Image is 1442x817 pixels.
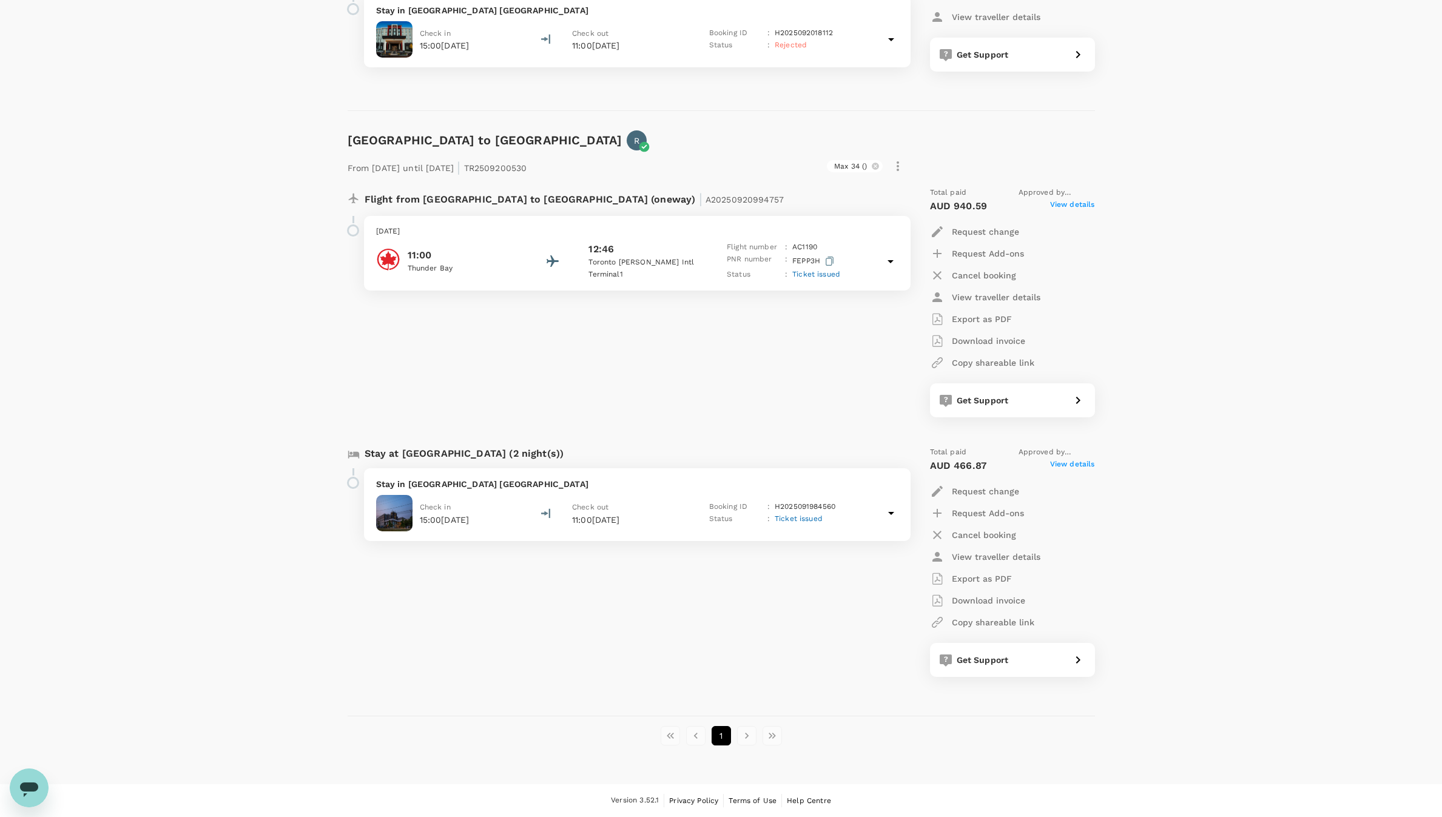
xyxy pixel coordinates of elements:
span: View details [1050,459,1095,473]
p: View traveller details [952,291,1040,303]
p: Export as PDF [952,313,1012,325]
button: Download invoice [930,590,1025,611]
span: Max 34 () [827,161,874,172]
p: Request change [952,226,1019,238]
p: Request Add-ons [952,247,1024,260]
span: Total paid [930,446,967,459]
p: Download invoice [952,335,1025,347]
h6: [GEOGRAPHIC_DATA] to [GEOGRAPHIC_DATA] [348,130,622,150]
button: Download invoice [930,330,1025,352]
button: Request change [930,221,1019,243]
button: Export as PDF [930,568,1012,590]
button: Copy shareable link [930,611,1034,633]
p: H2025091984560 [775,501,835,513]
button: page 1 [712,726,731,745]
button: Export as PDF [930,308,1012,330]
p: Request Add-ons [952,507,1024,519]
img: Comfort Inn And Conference Centre Toronto Airport [376,495,413,531]
span: Approved by [1019,187,1095,199]
p: Request change [952,485,1019,497]
p: Download invoice [952,594,1025,607]
span: Version 3.52.1 [611,795,659,807]
p: Status [727,269,780,281]
span: Help Centre [787,796,831,805]
iframe: Button to launch messaging window [10,768,49,807]
p: Booking ID [709,27,763,39]
p: View traveller details [952,551,1040,563]
a: Privacy Policy [669,794,718,807]
p: 11:00[DATE] [572,39,687,52]
p: From [DATE] until [DATE] TR2509200530 [348,155,527,177]
span: Check in [420,29,451,38]
p: : [785,269,787,281]
p: : [785,241,787,254]
button: View traveller details [930,546,1040,568]
p: 11:00[DATE] [572,514,687,526]
p: Stay in [GEOGRAPHIC_DATA] [GEOGRAPHIC_DATA] [376,4,898,16]
span: A20250920994757 [706,195,784,204]
p: Copy shareable link [952,357,1034,369]
p: View traveller details [952,11,1040,23]
span: Check out [572,29,608,38]
span: Check out [572,503,608,511]
span: | [457,159,460,176]
p: Status [709,39,763,52]
p: : [767,27,770,39]
span: Privacy Policy [669,796,718,805]
p: PNR number [727,254,780,269]
p: Stay at [GEOGRAPHIC_DATA] (2 night(s)) [365,446,564,461]
p: Booking ID [709,501,763,513]
p: AUD 466.87 [930,459,987,473]
p: Thunder Bay [408,263,517,275]
span: Approved by [1019,446,1095,459]
p: Cancel booking [952,529,1016,541]
p: H2025092018112 [775,27,833,39]
button: Copy shareable link [930,352,1034,374]
p: Cancel booking [952,269,1016,281]
p: Stay in [GEOGRAPHIC_DATA] [GEOGRAPHIC_DATA] [376,478,898,490]
p: AC 1190 [792,241,817,254]
p: AUD 940.59 [930,199,988,213]
a: Help Centre [787,794,831,807]
span: Total paid [930,187,967,199]
button: View traveller details [930,6,1040,28]
span: Get Support [957,50,1009,59]
p: : [767,39,770,52]
p: Toronto [PERSON_NAME] Intl [588,257,698,269]
p: 15:00[DATE] [420,514,470,526]
span: Rejected [775,41,807,49]
a: Terms of Use [729,794,777,807]
p: Flight from [GEOGRAPHIC_DATA] to [GEOGRAPHIC_DATA] (oneway) [365,187,784,209]
span: Terms of Use [729,796,777,805]
span: Ticket issued [792,270,840,278]
button: Request Add-ons [930,502,1024,524]
p: 12:46 [588,242,614,257]
p: : [767,501,770,513]
p: Terminal 1 [588,269,698,281]
img: Air Canada [376,247,400,272]
nav: pagination navigation [658,726,785,745]
span: | [699,190,702,207]
p: : [785,254,787,269]
p: Status [709,513,763,525]
p: [DATE] [376,226,898,238]
p: R [634,135,639,147]
span: Ticket issued [775,514,823,523]
button: Cancel booking [930,524,1016,546]
div: Max 34 () [827,160,882,172]
span: View details [1050,199,1095,213]
button: Request Add-ons [930,243,1024,264]
p: 11:00 [408,248,517,263]
span: Get Support [957,655,1009,665]
p: Copy shareable link [952,616,1034,628]
p: Export as PDF [952,573,1012,585]
button: Request change [930,480,1019,502]
button: View traveller details [930,286,1040,308]
p: : [767,513,770,525]
span: Get Support [957,395,1009,405]
img: Hampton Inn Stes Thunder Bay [376,21,413,58]
span: Check in [420,503,451,511]
button: Cancel booking [930,264,1016,286]
p: 15:00[DATE] [420,39,470,52]
p: FEPP3H [792,254,837,269]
